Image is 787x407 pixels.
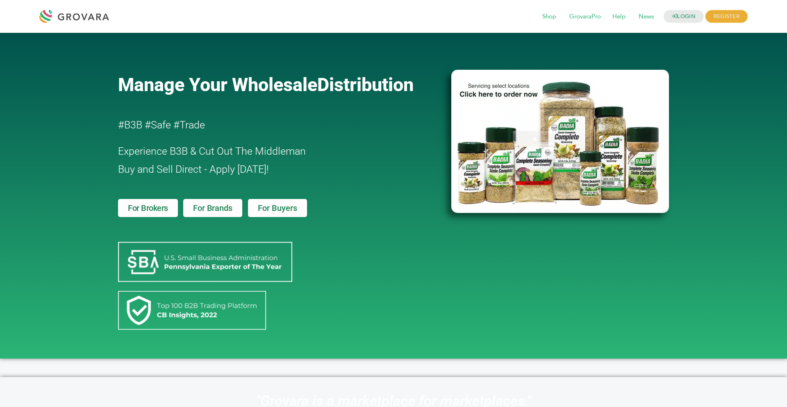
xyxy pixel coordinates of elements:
[564,12,607,21] a: GrovaraPro
[118,74,438,96] a: Manage Your WholesaleDistribution
[118,163,269,175] span: Buy and Sell Direct - Apply [DATE]!
[537,9,562,25] span: Shop
[118,116,404,134] h2: #B3B #Safe #Trade
[317,74,414,96] span: Distribution
[633,12,660,21] a: News
[183,199,242,217] a: For Brands
[118,74,317,96] span: Manage Your Wholesale
[248,199,307,217] a: For Buyers
[128,204,168,212] span: For Brokers
[705,10,748,23] span: REGISTER
[258,204,297,212] span: For Buyers
[607,9,631,25] span: Help
[193,204,232,212] span: For Brands
[118,199,178,217] a: For Brokers
[664,10,704,23] a: LOGIN
[118,145,306,157] span: Experience B3B & Cut Out The Middleman
[564,9,607,25] span: GrovaraPro
[633,9,660,25] span: News
[607,12,631,21] a: Help
[537,12,562,21] a: Shop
